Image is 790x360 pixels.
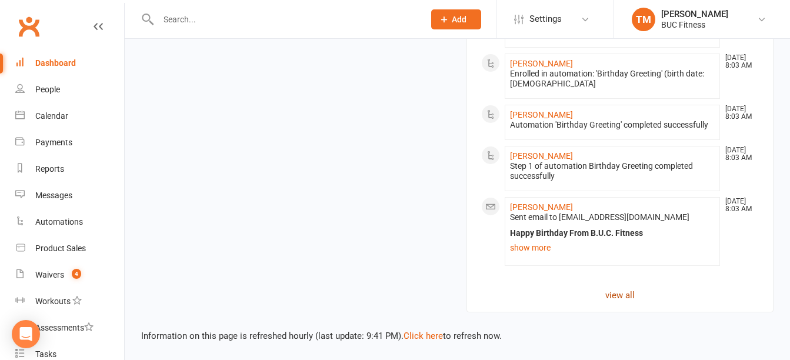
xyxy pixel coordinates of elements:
input: Search... [155,11,416,28]
span: Settings [529,6,562,32]
div: TM [632,8,655,31]
a: Payments [15,129,124,156]
a: view all [481,288,759,302]
div: People [35,85,60,94]
a: Automations [15,209,124,235]
div: Automation 'Birthday Greeting' completed successfully [510,120,715,130]
a: Click here [404,331,443,341]
a: Dashboard [15,50,124,76]
div: BUC Fitness [661,19,728,30]
div: Messages [35,191,72,200]
div: Assessments [35,323,94,332]
a: People [15,76,124,103]
div: Information on this page is refreshed hourly (last update: 9:41 PM). to refresh now. [125,312,790,343]
span: Add [452,15,466,24]
time: [DATE] 8:03 AM [719,146,758,162]
div: Calendar [35,111,68,121]
span: Sent email to [EMAIL_ADDRESS][DOMAIN_NAME] [510,212,689,222]
div: Payments [35,138,72,147]
a: Assessments [15,315,124,341]
div: Step 1 of automation Birthday Greeting completed successfully [510,161,715,181]
a: Product Sales [15,235,124,262]
time: [DATE] 8:03 AM [719,54,758,69]
a: [PERSON_NAME] [510,110,573,119]
a: [PERSON_NAME] [510,151,573,161]
div: Reports [35,164,64,174]
time: [DATE] 8:03 AM [719,105,758,121]
a: Reports [15,156,124,182]
a: Workouts [15,288,124,315]
a: [PERSON_NAME] [510,202,573,212]
time: [DATE] 8:03 AM [719,198,758,213]
div: Open Intercom Messenger [12,320,40,348]
div: [PERSON_NAME] [661,9,728,19]
a: Waivers 4 [15,262,124,288]
div: Tasks [35,349,56,359]
button: Add [431,9,481,29]
div: Automations [35,217,83,226]
a: Calendar [15,103,124,129]
a: show more [510,239,715,256]
div: Happy Birthday From B.U.C. Fitness [510,228,715,238]
div: Workouts [35,296,71,306]
div: Product Sales [35,244,86,253]
a: Messages [15,182,124,209]
span: 4 [72,269,81,279]
a: Clubworx [14,12,44,41]
div: Dashboard [35,58,76,68]
a: [PERSON_NAME] [510,59,573,68]
div: Waivers [35,270,64,279]
div: Enrolled in automation: 'Birthday Greeting' (birth date: [DEMOGRAPHIC_DATA] [510,69,715,89]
